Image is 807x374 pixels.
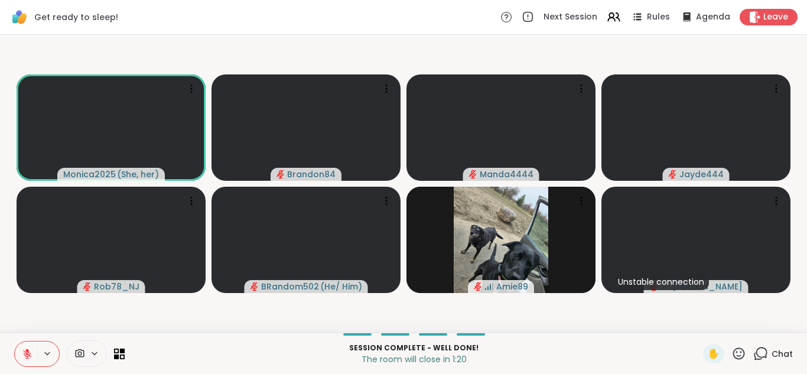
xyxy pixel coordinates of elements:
[469,170,477,178] span: audio-muted
[708,347,720,361] span: ✋
[276,170,285,178] span: audio-muted
[9,7,30,27] img: ShareWell Logomark
[132,343,696,353] p: Session Complete - well done!
[544,11,597,23] span: Next Session
[696,11,730,23] span: Agenda
[63,168,116,180] span: Monica2025
[320,281,362,292] span: ( He/ Him )
[117,168,159,180] span: ( She, her )
[679,168,724,180] span: Jayde444
[474,282,482,291] span: audio-muted
[613,274,709,290] div: Unstable connection
[287,168,336,180] span: Brandon84
[132,353,696,365] p: The room will close in 1:20
[647,11,670,23] span: Rules
[454,187,548,293] img: Amie89
[496,281,528,292] span: Amie89
[669,170,677,178] span: audio-muted
[763,11,788,23] span: Leave
[83,282,92,291] span: audio-muted
[261,281,319,292] span: BRandom502
[34,11,118,23] span: Get ready to sleep!
[480,168,533,180] span: Manda4444
[94,281,139,292] span: Rob78_NJ
[250,282,259,291] span: audio-muted
[772,348,793,360] span: Chat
